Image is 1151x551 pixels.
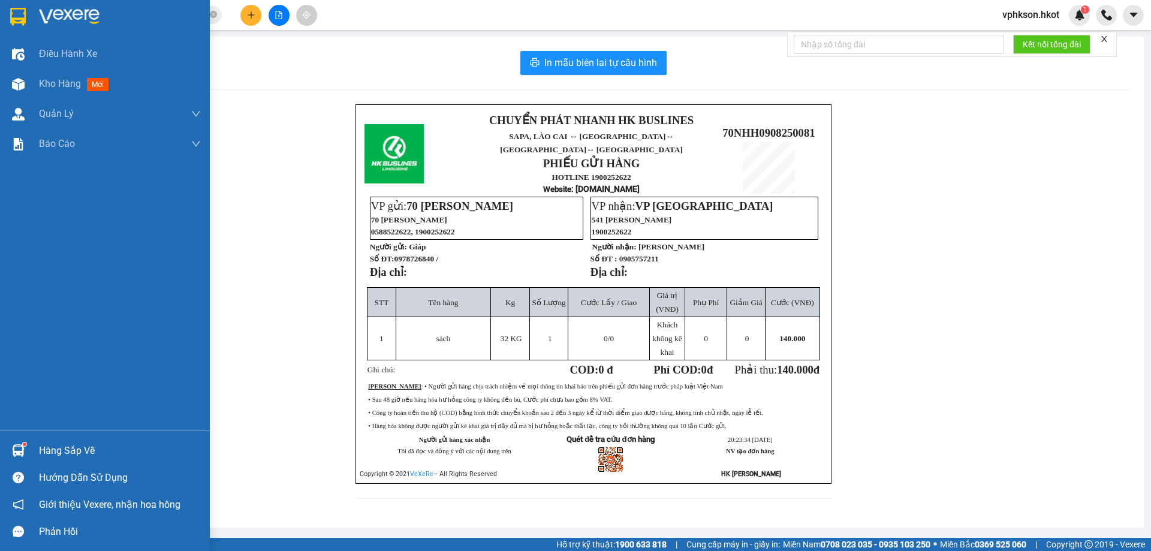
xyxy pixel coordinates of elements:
[1100,35,1108,43] span: close
[1081,5,1089,14] sup: 1
[12,138,25,150] img: solution-icon
[368,383,421,390] strong: [PERSON_NAME]
[12,444,25,457] img: warehouse-icon
[530,58,540,69] span: printer
[410,470,433,478] a: VeXeRe
[13,526,24,537] span: message
[721,470,781,478] strong: HK [PERSON_NAME]
[656,291,679,314] span: Giá trị (VNĐ)
[567,435,655,444] strong: Quét để tra cứu đơn hàng
[726,448,774,454] strong: NV tạo đơn hàng
[735,363,820,376] span: Phải thu:
[371,200,513,212] span: VP gửi:
[544,55,657,70] span: In mẫu biên lai tự cấu hình
[581,298,637,307] span: Cước Lấy / Giao
[370,266,407,278] strong: Địa chỉ:
[12,78,25,91] img: warehouse-icon
[397,448,511,454] span: Tôi đã đọc và đồng ý với các nội dung trên
[779,334,805,343] span: 140.000
[777,363,813,376] span: 140.000
[39,136,75,151] span: Báo cáo
[1123,5,1144,26] button: caret-down
[371,227,455,236] span: 0588522622, 1900252622
[39,442,201,460] div: Hàng sắp về
[592,200,773,212] span: VP nhận:
[500,132,682,154] span: SAPA, LÀO CAI ↔ [GEOGRAPHIC_DATA]
[543,184,640,194] strong: : [DOMAIN_NAME]
[39,46,97,61] span: Điều hành xe
[364,124,424,183] img: logo
[1128,10,1139,20] span: caret-down
[993,7,1069,22] span: vphkson.hkot
[240,5,261,26] button: plus
[191,139,201,149] span: down
[1101,10,1112,20] img: phone-icon
[1074,10,1085,20] img: icon-new-feature
[590,266,628,278] strong: Địa chỉ:
[592,215,672,224] span: 541 [PERSON_NAME]
[556,538,667,551] span: Hỗ trợ kỹ thuật:
[619,254,659,263] span: 0905757211
[1083,5,1087,14] span: 1
[370,254,438,263] strong: Số ĐT:
[701,363,707,376] span: 0
[940,538,1026,551] span: Miền Bắc
[368,396,612,403] span: • Sau 48 giờ nếu hàng hóa hư hỏng công ty không đền bù, Cước phí chưa bao gồm 8% VAT.
[1023,38,1081,51] span: Kết nối tổng đài
[39,497,180,512] span: Giới thiệu Vexere, nhận hoa hồng
[409,242,426,251] span: Giáp
[676,538,677,551] span: |
[592,242,637,251] strong: Người nhận:
[406,200,513,212] span: 70 [PERSON_NAME]
[1035,538,1037,551] span: |
[604,334,608,343] span: 0
[275,11,283,19] span: file-add
[505,298,515,307] span: Kg
[87,78,109,91] span: mới
[543,157,640,170] strong: PHIẾU GỬI HÀNG
[590,254,617,263] strong: Số ĐT :
[210,11,217,18] span: close-circle
[191,109,201,119] span: down
[371,215,447,224] span: 70 [PERSON_NAME]
[570,363,613,376] strong: COD:
[12,48,25,61] img: warehouse-icon
[552,173,631,182] strong: HOTLINE 1900252622
[269,5,290,26] button: file-add
[12,108,25,121] img: warehouse-icon
[39,523,201,541] div: Phản hồi
[532,298,566,307] span: Số Lượng
[586,145,683,154] span: ↔ [GEOGRAPHIC_DATA]
[436,334,451,343] span: sách
[210,10,217,21] span: close-circle
[745,334,749,343] span: 0
[375,298,389,307] span: STT
[368,423,727,429] span: • Hàng hóa không được người gửi kê khai giá trị đầy đủ mà bị hư hỏng hoặc thất lạc, công ty bồi t...
[598,363,613,376] span: 0 đ
[693,298,719,307] span: Phụ Phí
[368,383,722,390] span: : • Người gửi hàng chịu trách nhiệm về mọi thông tin khai báo trên phiếu gửi đơn hàng trước pháp ...
[394,254,438,263] span: 0978726840 /
[370,242,407,251] strong: Người gửi:
[704,334,708,343] span: 0
[543,185,571,194] span: Website
[520,51,667,75] button: printerIn mẫu biên lai tự cấu hình
[638,242,704,251] span: [PERSON_NAME]
[367,365,395,374] span: Ghi chú:
[296,5,317,26] button: aim
[728,436,773,443] span: 20:23:34 [DATE]
[933,542,937,547] span: ⚪️
[821,540,930,549] strong: 0708 023 035 - 0935 103 250
[489,114,694,127] strong: CHUYỂN PHÁT NHANH HK BUSLINES
[23,442,26,446] sup: 1
[13,472,24,483] span: question-circle
[813,363,819,376] span: đ
[39,106,74,121] span: Quản Lý
[794,35,1004,54] input: Nhập số tổng đài
[39,78,81,89] span: Kho hàng
[247,11,255,19] span: plus
[501,334,522,343] span: 32 KG
[368,410,763,416] span: • Công ty hoàn tiền thu hộ (COD) bằng hình thức chuyển khoản sau 2 đến 3 ngày kể từ thời điểm gia...
[653,363,713,376] strong: Phí COD: đ
[500,132,682,154] span: ↔ [GEOGRAPHIC_DATA]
